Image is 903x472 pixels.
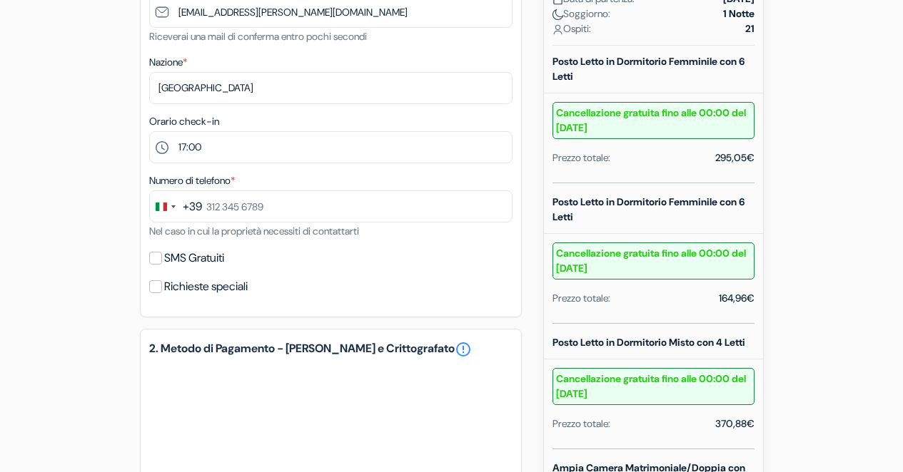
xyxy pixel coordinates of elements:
[553,416,610,431] div: Prezzo totale:
[719,291,755,306] div: 164,96€
[149,114,219,129] label: Orario check-in
[553,9,563,20] img: moon.svg
[723,6,755,21] strong: 1 Notte
[149,30,367,43] small: Riceverai una mail di conferma entro pochi secondi
[149,225,359,237] small: Nel caso in cui la proprietà necessiti di contattarti
[150,191,202,222] button: Change country, selected Italy (+39)
[715,416,755,431] div: 370,88€
[455,341,472,358] a: error_outline
[149,190,513,222] input: 312 345 6789
[149,55,187,70] label: Nazione
[553,368,755,405] small: Cancellazione gratuita fino alle 00:00 del [DATE]
[553,55,745,83] b: Posto Letto in Dormitorio Femminile con 6 Letti
[553,21,591,36] span: Ospiti:
[149,173,235,188] label: Numero di telefono
[553,291,610,306] div: Prezzo totale:
[553,102,755,139] small: Cancellazione gratuita fino alle 00:00 del [DATE]
[149,341,513,358] h5: 2. Metodo di Pagamento - [PERSON_NAME] e Crittografato
[553,150,610,165] div: Prezzo totale:
[553,242,755,279] small: Cancellazione gratuita fino alle 00:00 del [DATE]
[164,277,248,297] label: Richieste speciali
[745,21,755,36] strong: 21
[553,6,610,21] span: Soggiorno:
[164,248,224,268] label: SMS Gratuiti
[553,336,745,349] b: Posto Letto in Dormitorio Misto con 4 Letti
[553,24,563,35] img: user_icon.svg
[183,198,202,215] div: +39
[715,150,755,165] div: 295,05€
[553,195,745,223] b: Posto Letto in Dormitorio Femminile con 6 Letti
